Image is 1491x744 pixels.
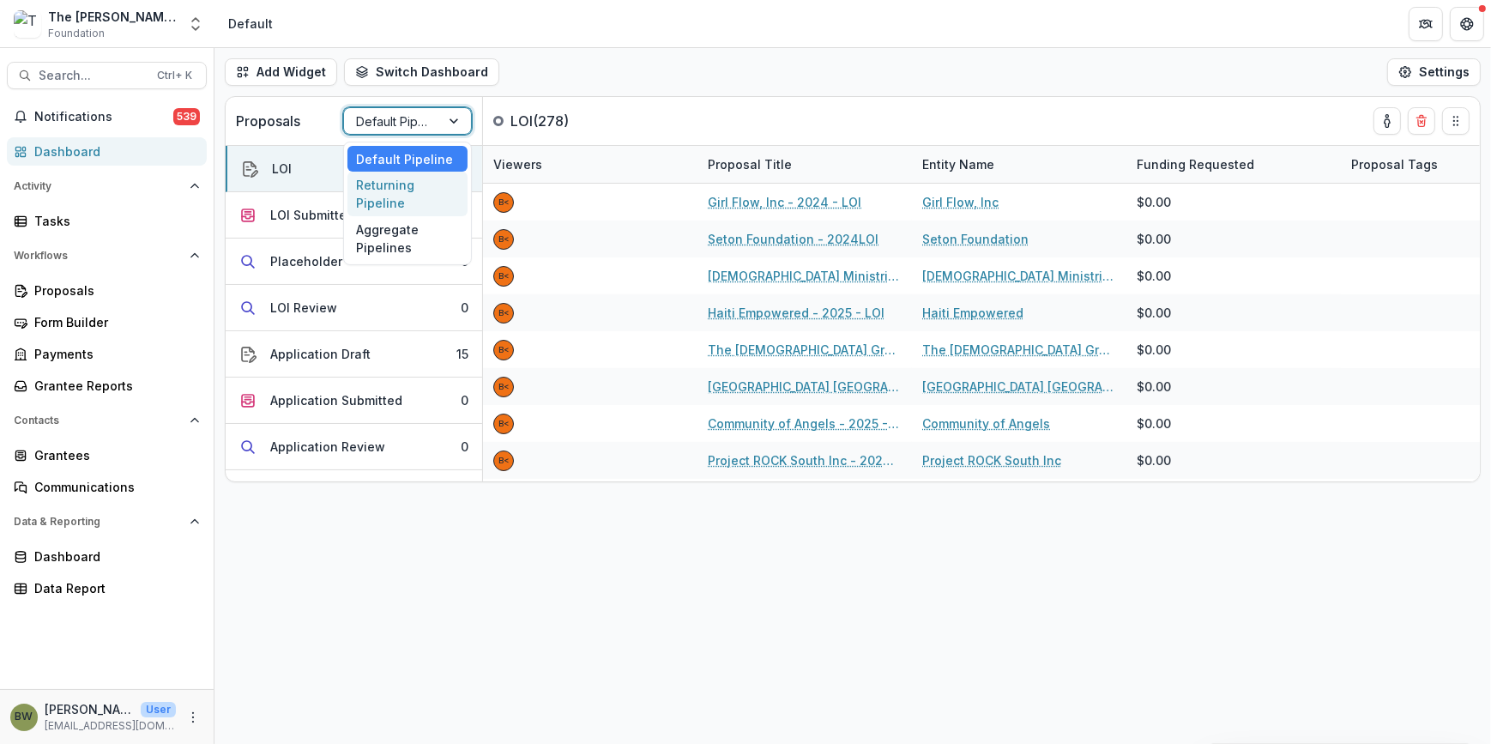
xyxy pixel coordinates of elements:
p: LOI ( 278 ) [510,111,639,131]
a: Tasks [7,207,207,235]
div: LOI Submitted [270,206,354,224]
a: [DEMOGRAPHIC_DATA] Ministries - 2025 - LOI [708,267,902,285]
button: Placeholder0 [226,239,482,285]
button: Open Activity [7,172,207,200]
div: Blair White <bwhite@bolickfoundation.org> [498,309,510,318]
div: Tasks [34,212,193,230]
button: Search... [7,62,207,89]
a: Girl Flow, Inc [922,193,999,211]
a: Dashboard [7,542,207,571]
div: Blair White <bwhite@bolickfoundation.org> [498,420,510,428]
div: Entity Name [912,155,1005,173]
div: Application Submitted [270,391,402,409]
a: Haiti Empowered [922,304,1023,322]
button: Application Submitted0 [226,378,482,424]
span: $0.00 [1137,341,1171,359]
div: LOI [272,160,292,178]
div: 15 [456,345,468,363]
a: [GEOGRAPHIC_DATA] [GEOGRAPHIC_DATA] - 2025 - LOI [708,378,902,396]
div: 0 [461,299,468,317]
div: Blair White <bwhite@bolickfoundation.org> [498,383,510,391]
a: Project ROCK South Inc - 2024 - LOI [708,451,902,469]
div: Form Builder [34,313,193,331]
p: User [141,702,176,717]
span: Contacts [14,414,183,426]
button: Open Workflows [7,242,207,269]
a: Dashboard [7,137,207,166]
div: Proposal Title [697,146,912,183]
div: Grantee Reports [34,377,193,395]
div: Funding Requested [1126,155,1265,173]
span: 539 [173,108,200,125]
span: Activity [14,180,183,192]
button: Get Help [1450,7,1484,41]
div: 0 [461,438,468,456]
a: Form Builder [7,308,207,336]
button: LOI Submitted5 [226,192,482,239]
nav: breadcrumb [221,11,280,36]
a: Project ROCK South Inc [922,451,1061,469]
button: Drag [1442,107,1470,135]
div: Data Report [34,579,193,597]
span: $0.00 [1137,451,1171,469]
div: Proposals [34,281,193,299]
div: Viewers [483,155,552,173]
div: Returning Pipeline [347,172,468,216]
a: Data Report [7,574,207,602]
button: Switch Dashboard [344,58,499,86]
a: [DEMOGRAPHIC_DATA] Ministries [922,267,1116,285]
div: 0 [461,391,468,409]
div: Grantees [34,446,193,464]
a: Grantee Reports [7,372,207,400]
div: Dashboard [34,547,193,566]
button: Notifications539 [7,103,207,130]
div: Blair White [15,711,33,723]
div: Payments [34,345,193,363]
div: The [PERSON_NAME] Foundation [48,8,177,26]
button: Open Data & Reporting [7,508,207,535]
img: The Bolick Foundation [14,10,41,38]
div: Application Draft [270,345,371,363]
a: Haiti Empowered - 2025 - LOI [708,304,884,322]
p: Proposals [236,111,300,131]
a: Grantees [7,441,207,469]
span: Notifications [34,110,173,124]
span: Search... [39,69,147,83]
span: Workflows [14,250,183,262]
button: Add Widget [225,58,337,86]
button: Open Contacts [7,407,207,434]
div: Entity Name [912,146,1126,183]
a: Community of Angels [922,414,1050,432]
button: LOI278 [226,146,482,192]
div: Default [228,15,273,33]
button: Open entity switcher [184,7,208,41]
div: Blair White <bwhite@bolickfoundation.org> [498,457,510,465]
button: Application Review0 [226,424,482,470]
div: Viewers [483,146,697,183]
div: Communications [34,478,193,496]
div: Proposal Tags [1341,155,1448,173]
span: Foundation [48,26,105,41]
span: Data & Reporting [14,516,183,528]
a: The [DEMOGRAPHIC_DATA] Grace, Inc. [922,341,1116,359]
button: toggle-assigned-to-me [1373,107,1401,135]
a: Girl Flow, Inc - 2024 - LOI [708,193,861,211]
a: Communications [7,473,207,501]
div: Blair White <bwhite@bolickfoundation.org> [498,198,510,207]
div: Blair White <bwhite@bolickfoundation.org> [498,235,510,244]
div: Blair White <bwhite@bolickfoundation.org> [498,272,510,281]
button: Partners [1409,7,1443,41]
button: LOI Review0 [226,285,482,331]
div: Proposal Title [697,155,802,173]
p: [EMAIL_ADDRESS][DOMAIN_NAME] [45,718,176,734]
div: Default Pipeline [347,146,468,172]
a: The [DEMOGRAPHIC_DATA] Grace, Inc. - 2024 - LOI [708,341,902,359]
div: Funding Requested [1126,146,1341,183]
a: Seton Foundation - 2024LOI [708,230,878,248]
button: Settings [1387,58,1481,86]
a: Proposals [7,276,207,305]
span: $0.00 [1137,193,1171,211]
span: $0.00 [1137,378,1171,396]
